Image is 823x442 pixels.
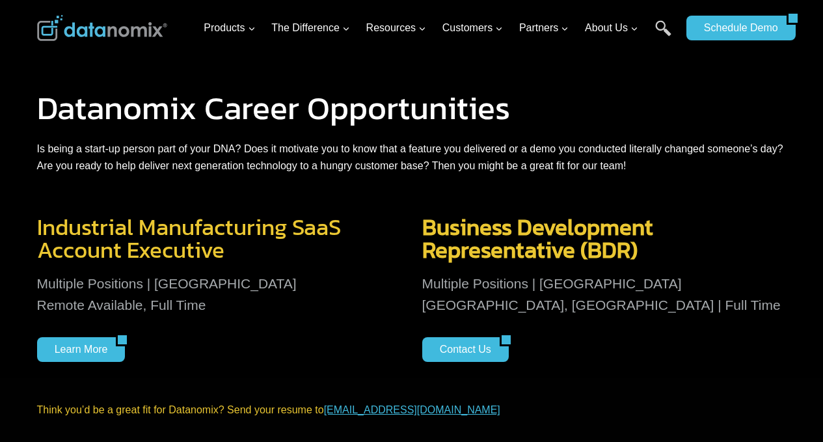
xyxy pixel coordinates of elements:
p: Is being a start-up person part of your DNA? Does it motivate you to know that a feature you deli... [37,141,787,174]
img: Datanomix [37,15,167,41]
a: Search [655,20,671,49]
span: About Us [585,20,638,36]
span: The Difference [271,20,350,36]
span: Business Development [422,210,653,244]
h1: Datanomix Career Opportunities [37,92,787,124]
a: [EMAIL_ADDRESS][DOMAIN_NAME] [324,404,500,415]
nav: Primary Navigation [198,7,680,49]
a: Learn More [37,337,116,362]
span: Representative (BDR) [422,232,638,267]
p: Think you’d be a great fit for Datanomix? Send your resume to [37,402,787,419]
a: Contact Us [422,337,500,362]
p: Multiple Positions | [GEOGRAPHIC_DATA] [GEOGRAPHIC_DATA], [GEOGRAPHIC_DATA] | Full Time [422,273,787,316]
p: Multiple Positions | [GEOGRAPHIC_DATA] Remote Available, Full Time [37,273,401,316]
span: Customers [442,20,503,36]
a: Schedule Demo [686,16,787,40]
h3: Industrial Manufacturing SaaS Account Executive [37,215,401,261]
span: Products [204,20,255,36]
span: Partners [519,20,569,36]
span: Resources [366,20,426,36]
